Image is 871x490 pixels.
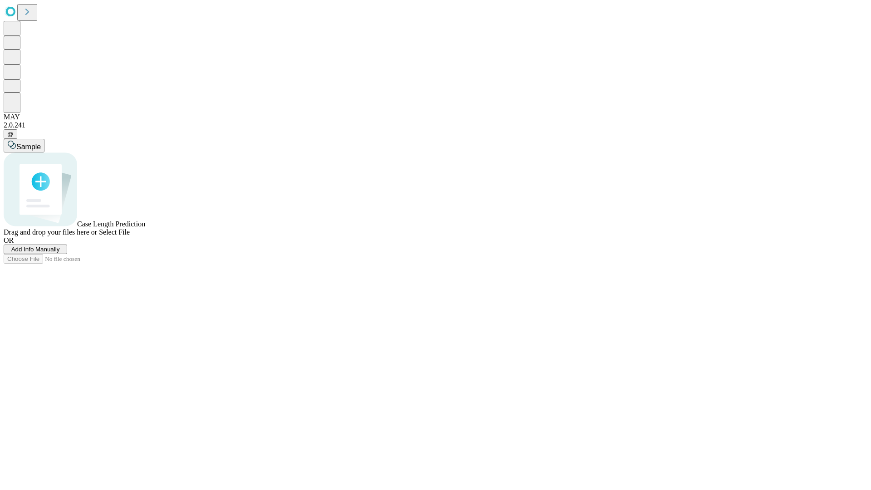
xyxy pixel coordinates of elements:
span: OR [4,236,14,244]
span: @ [7,131,14,137]
button: Sample [4,139,44,152]
div: MAY [4,113,867,121]
span: Select File [99,228,130,236]
div: 2.0.241 [4,121,867,129]
span: Add Info Manually [11,246,60,253]
span: Case Length Prediction [77,220,145,228]
button: @ [4,129,17,139]
span: Sample [16,143,41,151]
button: Add Info Manually [4,245,67,254]
span: Drag and drop your files here or [4,228,97,236]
